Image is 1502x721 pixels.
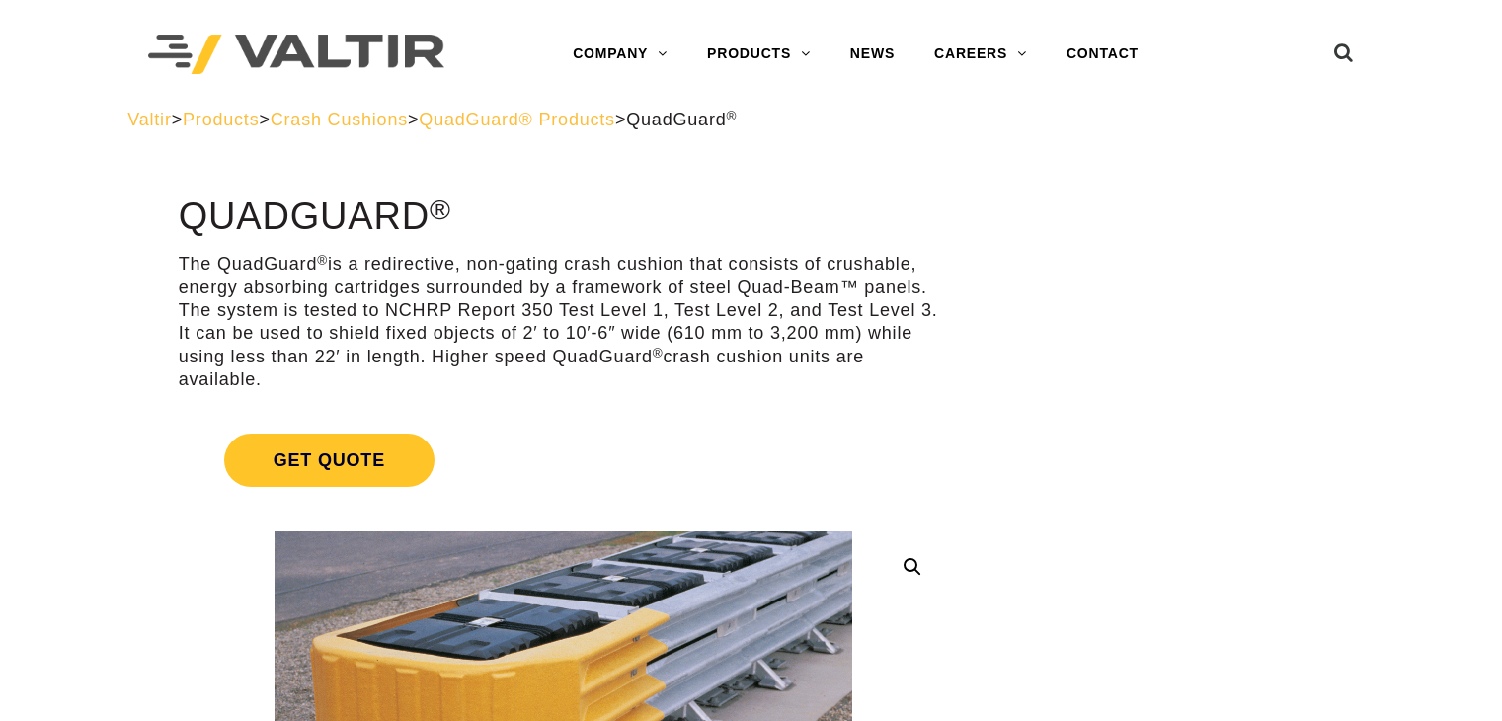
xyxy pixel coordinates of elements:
a: Get Quote [179,410,948,511]
img: Valtir [148,35,444,75]
sup: ® [430,194,451,225]
a: CONTACT [1047,35,1158,74]
a: Crash Cushions [271,110,408,129]
a: COMPANY [553,35,687,74]
a: CAREERS [914,35,1047,74]
sup: ® [653,346,664,360]
div: > > > > [127,109,1375,131]
a: Valtir [127,110,171,129]
p: The QuadGuard is a redirective, non-gating crash cushion that consists of crushable, energy absor... [179,253,948,391]
a: PRODUCTS [687,35,830,74]
span: QuadGuard [626,110,737,129]
h1: QuadGuard [179,197,948,238]
a: NEWS [830,35,914,74]
sup: ® [317,253,328,268]
span: Get Quote [224,434,435,487]
a: Products [183,110,259,129]
a: QuadGuard® Products [419,110,615,129]
sup: ® [727,109,738,123]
